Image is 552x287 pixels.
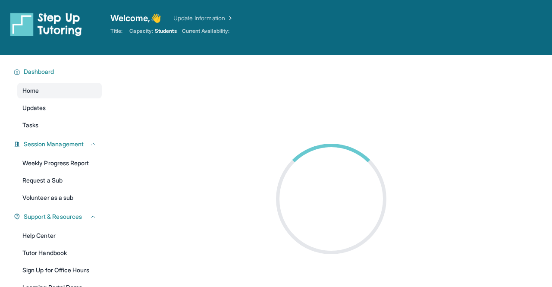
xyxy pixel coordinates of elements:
[182,28,229,35] span: Current Availability:
[17,100,102,116] a: Updates
[24,67,54,76] span: Dashboard
[24,140,84,148] span: Session Management
[155,28,177,35] span: Students
[24,212,82,221] span: Support & Resources
[17,245,102,261] a: Tutor Handbook
[17,228,102,243] a: Help Center
[17,190,102,205] a: Volunteer as a sub
[173,14,234,22] a: Update Information
[20,67,97,76] button: Dashboard
[110,28,122,35] span: Title:
[225,14,234,22] img: Chevron Right
[17,262,102,278] a: Sign Up for Office Hours
[17,83,102,98] a: Home
[17,173,102,188] a: Request a Sub
[17,155,102,171] a: Weekly Progress Report
[22,104,46,112] span: Updates
[20,140,97,148] button: Session Management
[129,28,153,35] span: Capacity:
[22,121,38,129] span: Tasks
[22,86,39,95] span: Home
[10,12,82,36] img: logo
[110,12,161,24] span: Welcome, 👋
[20,212,97,221] button: Support & Resources
[17,117,102,133] a: Tasks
